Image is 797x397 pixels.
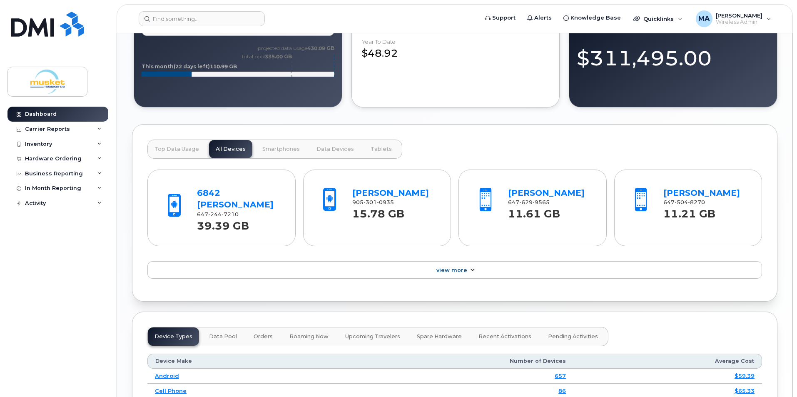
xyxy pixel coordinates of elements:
span: 301 [364,199,377,205]
div: $311,495.00 [577,36,770,72]
span: 905 [352,199,394,205]
span: Pending Activities [548,333,598,340]
span: MA [698,14,710,24]
span: View More [436,267,467,273]
a: $59.39 [735,372,755,379]
a: $65.33 [735,387,755,394]
a: [PERSON_NAME] [663,188,740,198]
tspan: 110.99 GB [210,63,237,70]
a: [PERSON_NAME] [352,188,429,198]
span: 0935 [377,199,394,205]
a: Cell Phone [155,387,187,394]
button: Tablets [364,140,398,158]
span: 504 [675,199,688,205]
span: [PERSON_NAME] [716,12,762,19]
strong: 39.39 GB [197,215,249,232]
text: total pool [242,53,292,60]
span: Wireless Admin [716,19,762,25]
a: View More [147,261,762,279]
text: projected data usage [258,45,334,51]
span: Tablets [371,146,392,152]
tspan: 430.09 GB [307,45,334,51]
span: Orders [254,333,273,340]
tspan: (22 days left) [174,63,210,70]
span: Upcoming Travelers [345,333,400,340]
a: Support [479,10,521,26]
input: Find something... [139,11,265,26]
span: 244 [208,211,222,217]
span: Recent Activations [478,333,531,340]
span: 647 [508,199,550,205]
span: 647 [197,211,239,217]
strong: 11.21 GB [663,203,715,220]
a: 657 [555,372,566,379]
tspan: 335.00 GB [265,53,292,60]
span: Quicklinks [643,15,674,22]
div: $48.92 [362,39,550,60]
span: Smartphones [262,146,300,152]
span: Alerts [534,14,552,22]
span: 9565 [533,199,550,205]
span: Top Data Usage [154,146,199,152]
a: Knowledge Base [558,10,627,26]
th: Number of Devices [327,354,573,369]
span: Data Pool [209,333,237,340]
a: Android [155,372,179,379]
a: 6842 [PERSON_NAME] [197,188,274,210]
tspan: This month [142,63,174,70]
span: 647 [663,199,705,205]
div: Melanie Ackers [690,10,777,27]
a: 86 [558,387,566,394]
span: Spare Hardware [417,333,462,340]
strong: 11.61 GB [508,203,560,220]
span: Support [492,14,516,22]
strong: 15.78 GB [352,203,404,220]
span: 629 [519,199,533,205]
th: Device Make [147,354,327,369]
div: Year to Date [362,39,396,45]
button: Smartphones [256,140,306,158]
span: Data Devices [316,146,354,152]
button: Top Data Usage [148,140,206,158]
span: 8270 [688,199,705,205]
span: 7210 [222,211,239,217]
a: Alerts [521,10,558,26]
span: Knowledge Base [570,14,621,22]
a: [PERSON_NAME] [508,188,585,198]
th: Average Cost [573,354,762,369]
button: Data Devices [310,140,361,158]
span: Roaming Now [289,333,329,340]
div: Quicklinks [628,10,688,27]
